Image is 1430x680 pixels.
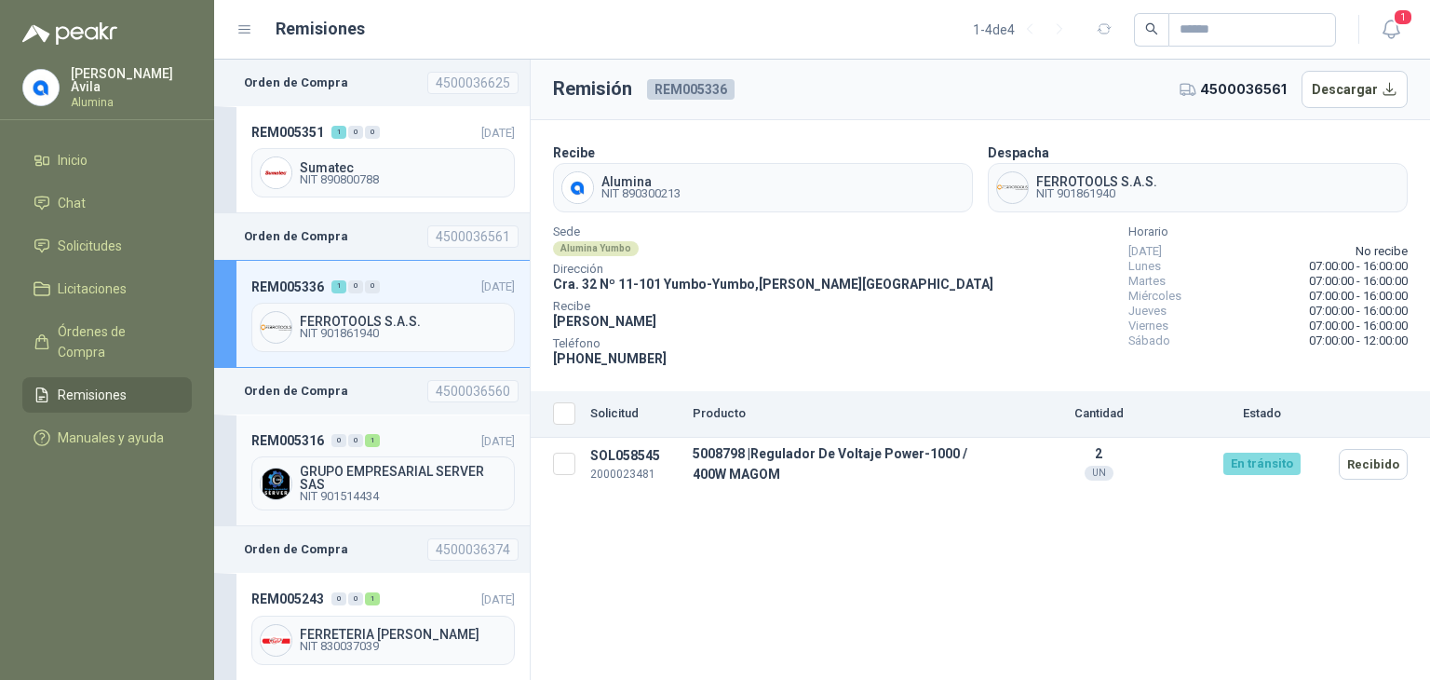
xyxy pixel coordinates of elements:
span: Recibe [553,302,993,311]
span: REM005336 [647,79,735,100]
span: [PHONE_NUMBER] [553,351,667,366]
img: Company Logo [562,172,593,203]
div: 0 [365,126,380,139]
span: FERRETERIA [PERSON_NAME] [300,628,506,641]
span: Licitaciones [58,279,127,299]
div: 4500036374 [427,538,519,561]
a: REM005243001[DATE] Company LogoFERRETERIA [PERSON_NAME]NIT 830037039 [214,573,530,680]
span: Órdenes de Compra [58,321,174,362]
b: Orden de Compra [244,540,348,559]
a: Orden de Compra4500036560 [214,368,530,415]
h1: Remisiones [276,16,365,42]
th: Producto [685,391,1005,438]
span: 07:00:00 - 16:00:00 [1309,289,1408,304]
th: Solicitud [583,391,685,438]
span: Manuales y ayuda [58,428,164,448]
th: Seleccionar/deseleccionar [531,391,583,438]
img: Logo peakr [22,22,117,45]
div: 0 [348,126,363,139]
img: Company Logo [261,625,291,656]
b: Orden de Compra [244,227,348,246]
td: 5008798 | Regulador De Voltaje Power-1000 / 400W MAGOM [685,438,1005,491]
td: En tránsito [1192,438,1331,491]
span: Alumina [601,175,681,188]
button: Descargar [1302,71,1409,108]
a: Orden de Compra4500036374 [214,526,530,573]
a: REM005316001[DATE] Company LogoGRUPO EMPRESARIAL SERVER SASNIT 901514434 [214,415,530,526]
img: Company Logo [997,172,1028,203]
span: FERROTOOLS S.A.S. [1036,175,1157,188]
a: Solicitudes [22,228,192,264]
td: SOL058545 [583,438,685,491]
span: Dirección [553,265,993,274]
span: Jueves [1128,304,1167,319]
th: Estado [1192,391,1331,438]
img: Company Logo [23,70,59,105]
span: REM005351 [251,122,324,143]
p: [PERSON_NAME] Avila [71,67,192,93]
button: Recibido [1339,449,1408,480]
div: 4500036625 [427,72,519,94]
a: Chat [22,185,192,221]
span: Chat [58,193,86,213]
div: 1 [365,434,380,447]
button: 1 [1374,13,1408,47]
span: [PERSON_NAME] [553,314,656,329]
div: 1 - 4 de 4 [973,15,1074,45]
div: 4500036560 [427,380,519,402]
span: NIT 901861940 [300,328,506,339]
a: Licitaciones [22,271,192,306]
b: Orden de Compra [244,74,348,92]
span: REM005243 [251,589,324,609]
span: REM005336 [251,277,324,297]
span: 07:00:00 - 16:00:00 [1309,319,1408,333]
a: Manuales y ayuda [22,420,192,456]
span: Solicitudes [58,236,122,256]
p: Alumina [71,97,192,108]
span: FERROTOOLS S.A.S. [300,315,506,328]
span: 07:00:00 - 16:00:00 [1309,259,1408,274]
span: Horario [1128,227,1408,237]
div: 4500036561 [427,225,519,248]
span: GRUPO EMPRESARIAL SERVER SAS [300,465,506,491]
span: 1 [1393,8,1413,26]
span: 07:00:00 - 16:00:00 [1309,304,1408,319]
span: [DATE] [481,279,515,293]
th: Cantidad [1005,391,1192,438]
span: search [1145,22,1158,35]
span: Martes [1128,274,1166,289]
a: Remisiones [22,377,192,413]
span: Inicio [58,150,88,170]
div: En tránsito [1223,453,1301,475]
div: 1 [331,280,346,293]
b: Orden de Compra [244,382,348,401]
span: 07:00:00 - 12:00:00 [1309,333,1408,348]
span: Sábado [1128,333,1170,348]
span: Viernes [1128,319,1168,333]
span: [DATE] [1128,244,1162,259]
span: NIT 890300213 [601,188,681,199]
span: [DATE] [481,434,515,448]
span: [DATE] [481,592,515,606]
div: 0 [365,280,380,293]
span: Sede [553,227,993,237]
p: 2000023481 [590,466,678,483]
p: 2 [1013,446,1184,461]
img: Company Logo [261,469,291,499]
div: 0 [348,280,363,293]
span: Lunes [1128,259,1161,274]
a: Inicio [22,143,192,178]
img: Company Logo [261,312,291,343]
div: 1 [365,592,380,605]
div: 0 [331,434,346,447]
div: Alumina Yumbo [553,241,639,256]
b: Despacha [988,145,1049,160]
span: Miércoles [1128,289,1181,304]
a: Orden de Compra4500036625 [214,60,530,106]
span: Cra. 32 Nº 11-101 Yumbo - Yumbo , [PERSON_NAME][GEOGRAPHIC_DATA] [553,277,993,292]
span: Teléfono [553,339,993,348]
span: 4500036561 [1200,79,1287,100]
span: Sumatec [300,161,506,174]
img: Company Logo [261,157,291,188]
span: REM005316 [251,430,324,451]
